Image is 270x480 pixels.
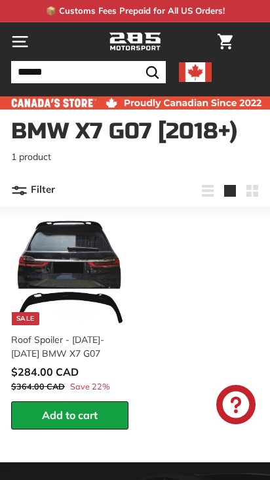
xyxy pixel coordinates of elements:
div: Sale [12,312,39,325]
img: bmw spoiler [16,218,124,326]
h1: BMW X7 G07 [2018+) [11,119,259,144]
p: 1 product [11,150,259,164]
span: Save 22% [70,380,110,393]
a: Sale bmw spoiler Roof Spoiler - [DATE]-[DATE] BMW X7 G07 Save 22% [11,213,128,402]
inbox-online-store-chat: Shopify online store chat [212,385,260,428]
span: $364.00 CAD [11,381,65,391]
button: Filter [11,174,55,206]
a: Cart [211,23,239,60]
div: Roof Spoiler - [DATE]-[DATE] BMW X7 G07 [11,333,121,361]
input: Search [11,61,166,83]
button: Add to cart [11,401,128,430]
span: $284.00 CAD [11,365,79,378]
p: 📦 Customs Fees Prepaid for All US Orders! [46,5,225,18]
span: Add to cart [42,409,98,422]
img: Logo_285_Motorsport_areodynamics_components [109,31,161,53]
